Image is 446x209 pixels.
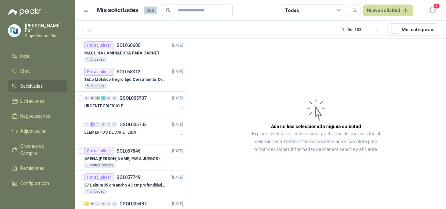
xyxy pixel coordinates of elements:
div: 8 Unidades [84,83,107,89]
p: [PERSON_NAME] Fori [25,23,67,33]
div: 1 - 50 de 188 [342,24,382,35]
a: Negociaciones [8,110,67,122]
p: ELEMENTOS DE CAFETERIA [84,129,136,136]
span: search [166,8,170,12]
p: Tubo Metalico Negro tipo Cerramiento, Diametro 1-1/2", Espesor 2mm, Longitud 6m [84,77,166,83]
span: Licitaciones [20,97,44,105]
span: Negociaciones [20,112,50,120]
a: 0 17 0 0 0 0 GSOL005705[DATE] ELEMENTOS DE CAFETERIA [84,121,184,142]
div: Por adjudicar [84,41,114,49]
p: Grupo Normandía [25,34,67,38]
div: 17 [90,122,95,127]
div: 0 [90,96,95,100]
a: Inicio [8,50,67,62]
h3: Aún no has seleccionado niguna solicitud [271,123,361,130]
p: SOL058312 [117,69,140,74]
img: Company Logo [8,24,21,37]
div: 1 [101,96,106,100]
p: URGENTE EDIFICIO E [84,103,123,109]
div: Por adjudicar [84,173,114,181]
div: 2 [84,202,89,206]
p: [DATE] [172,95,183,101]
div: 0 [101,122,106,127]
span: Chat [20,67,30,75]
p: [DATE] [172,42,183,49]
a: Licitaciones [8,95,67,107]
div: 1 Unidades [84,189,107,194]
p: ARENA [PERSON_NAME] PARA JUEGOS - SON [DEMOGRAPHIC_DATA].31 METROS CUBICOS [84,156,166,162]
p: [DATE] [172,148,183,154]
span: Inicio [20,52,31,60]
p: MAQUINA LAMINADORA PARA CARNET [84,50,159,56]
p: GSOL005707 [119,96,147,100]
span: Solicitudes [20,82,43,90]
a: Por adjudicarSOL057749[DATE] 57 L altura 35 cm ancho 43 cm profundidad 39 cm1 Unidades [75,171,186,197]
a: Por adjudicarSOL060600[DATE] MAQUINA LAMINADORA PARA CARNET1 Unidades [75,39,186,65]
a: Por adjudicarSOL057846[DATE] ARENA [PERSON_NAME] PARA JUEGOS - SON [DEMOGRAPHIC_DATA].31 METROS C... [75,144,186,171]
div: 1 Unidades [84,57,107,62]
a: Remisiones [8,162,67,174]
div: 0 [106,122,111,127]
a: Órdenes de Compra [8,140,67,159]
p: GSOL005487 [119,202,147,206]
p: GSOL005705 [119,122,147,127]
p: [DATE] [172,69,183,75]
p: [DATE] [172,201,183,207]
p: 57 L altura 35 cm ancho 43 cm profundidad 39 cm [84,182,166,188]
span: Órdenes de Compra [20,142,61,157]
div: 2 [95,96,100,100]
a: Solicitudes [8,80,67,92]
span: Adjudicación [20,127,47,135]
div: Todas [285,7,299,14]
button: Nueva solicitud [363,5,413,16]
div: 0 [112,96,117,100]
div: 0 [84,96,89,100]
a: Manuales y ayuda [8,192,67,204]
div: 0 [95,202,100,206]
button: 4 [426,5,438,16]
div: 0 [106,96,111,100]
div: 0 [106,202,111,206]
p: Explora los detalles, cotizaciones y actividad de una solicitud al seleccionarla. Obtén informaci... [251,130,381,154]
a: 0 0 2 1 0 0 GSOL005707[DATE] URGENTE EDIFICIO E [84,94,184,115]
div: 0 [95,122,100,127]
div: 1 Metros Cúbicos [84,163,116,168]
a: Chat [8,65,67,77]
a: Por adjudicarSOL058312[DATE] Tubo Metalico Negro tipo Cerramiento, Diametro 1-1/2", Espesor 2mm, ... [75,65,186,92]
div: Por adjudicar [84,68,114,76]
div: 0 [101,202,106,206]
div: Por adjudicar [84,147,114,155]
a: Adjudicación [8,125,67,137]
div: 0 [90,202,95,206]
p: [DATE] [172,122,183,128]
div: 0 [112,202,117,206]
p: SOL057749 [117,175,140,180]
button: Mís categorías [388,23,438,36]
p: SOL060600 [117,43,140,48]
div: 0 [84,122,89,127]
span: Remisiones [20,165,44,172]
a: Configuración [8,177,67,189]
img: Logo peakr [8,8,41,16]
span: Configuración [20,180,49,187]
p: [DATE] [172,174,183,181]
h1: Mis solicitudes [97,6,138,15]
span: 266 [144,7,157,14]
div: 0 [112,122,117,127]
p: SOL057846 [117,149,140,153]
span: 4 [433,3,440,9]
